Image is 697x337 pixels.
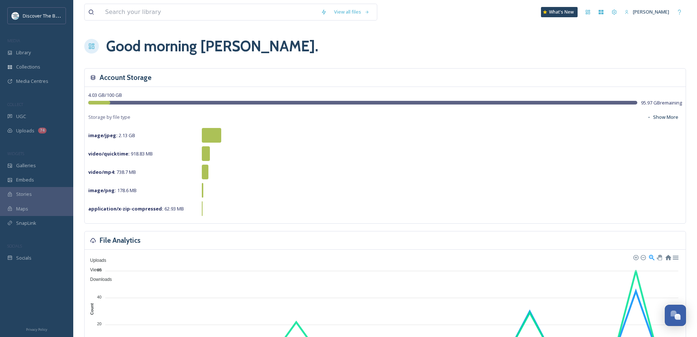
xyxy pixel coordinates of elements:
[7,102,23,107] span: COLLECT
[101,4,317,20] input: Search your library
[85,277,112,282] span: Downloads
[88,150,130,157] strong: video/quicktime :
[16,78,48,85] span: Media Centres
[640,254,645,260] div: Zoom Out
[88,169,136,175] span: 738.7 MB
[665,305,686,326] button: Open Chat
[12,12,19,19] img: 1710423113617.jpeg
[657,255,661,259] div: Panning
[100,235,141,246] h3: File Analytics
[641,99,682,106] span: 95.97 GB remaining
[672,254,678,260] div: Menu
[97,322,101,326] tspan: 20
[633,254,638,260] div: Zoom In
[85,258,106,263] span: Uploads
[7,243,22,249] span: SOCIALS
[16,162,36,169] span: Galleries
[85,267,102,272] span: Views
[16,113,26,120] span: UGC
[648,254,655,260] div: Selection Zoom
[16,127,34,134] span: Uploads
[97,268,101,272] tspan: 60
[88,132,118,139] strong: image/jpeg :
[38,128,47,133] div: 74
[97,295,101,299] tspan: 40
[16,254,31,261] span: Socials
[88,205,163,212] strong: application/x-zip-compressed :
[16,176,34,183] span: Embeds
[330,5,373,19] a: View all files
[16,63,40,70] span: Collections
[7,38,20,43] span: MEDIA
[633,8,669,15] span: [PERSON_NAME]
[106,35,318,57] h1: Good morning [PERSON_NAME] .
[16,191,32,198] span: Stories
[90,303,94,315] text: Count
[88,169,115,175] strong: video/mp4 :
[665,254,671,260] div: Reset Zoom
[16,49,31,56] span: Library
[26,327,47,332] span: Privacy Policy
[16,220,36,227] span: SnapLink
[23,12,62,19] span: Discover The Blue
[88,205,184,212] span: 62.93 MB
[88,150,153,157] span: 918.83 MB
[88,114,130,121] span: Storage by file type
[16,205,28,212] span: Maps
[7,151,24,156] span: WIDGETS
[100,72,152,83] h3: Account Storage
[541,7,578,17] a: What's New
[88,187,137,194] span: 178.6 MB
[88,92,122,98] span: 4.03 GB / 100 GB
[88,187,116,194] strong: image/png :
[643,110,682,124] button: Show More
[26,325,47,333] a: Privacy Policy
[621,5,673,19] a: [PERSON_NAME]
[88,132,135,139] span: 2.13 GB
